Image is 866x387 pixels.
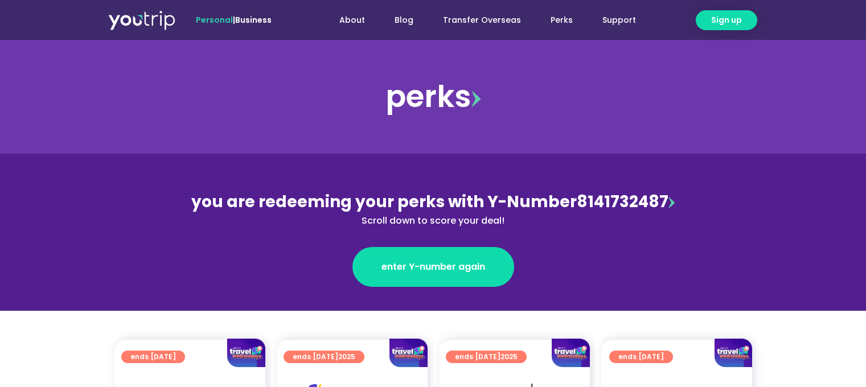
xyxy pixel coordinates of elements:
span: you are redeeming your perks with Y-Number [191,191,577,213]
a: enter Y-number again [352,247,514,287]
a: Sign up [696,10,757,30]
span: | [196,14,272,26]
a: Support [588,10,651,31]
span: Sign up [711,14,742,26]
div: Scroll down to score your deal! [186,214,680,228]
span: enter Y-number again [381,260,485,274]
div: 8141732487 [186,190,680,228]
nav: Menu [302,10,651,31]
a: Blog [380,10,428,31]
a: Transfer Overseas [428,10,536,31]
a: Business [235,14,272,26]
a: About [325,10,380,31]
span: Personal [196,14,233,26]
a: Perks [536,10,588,31]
